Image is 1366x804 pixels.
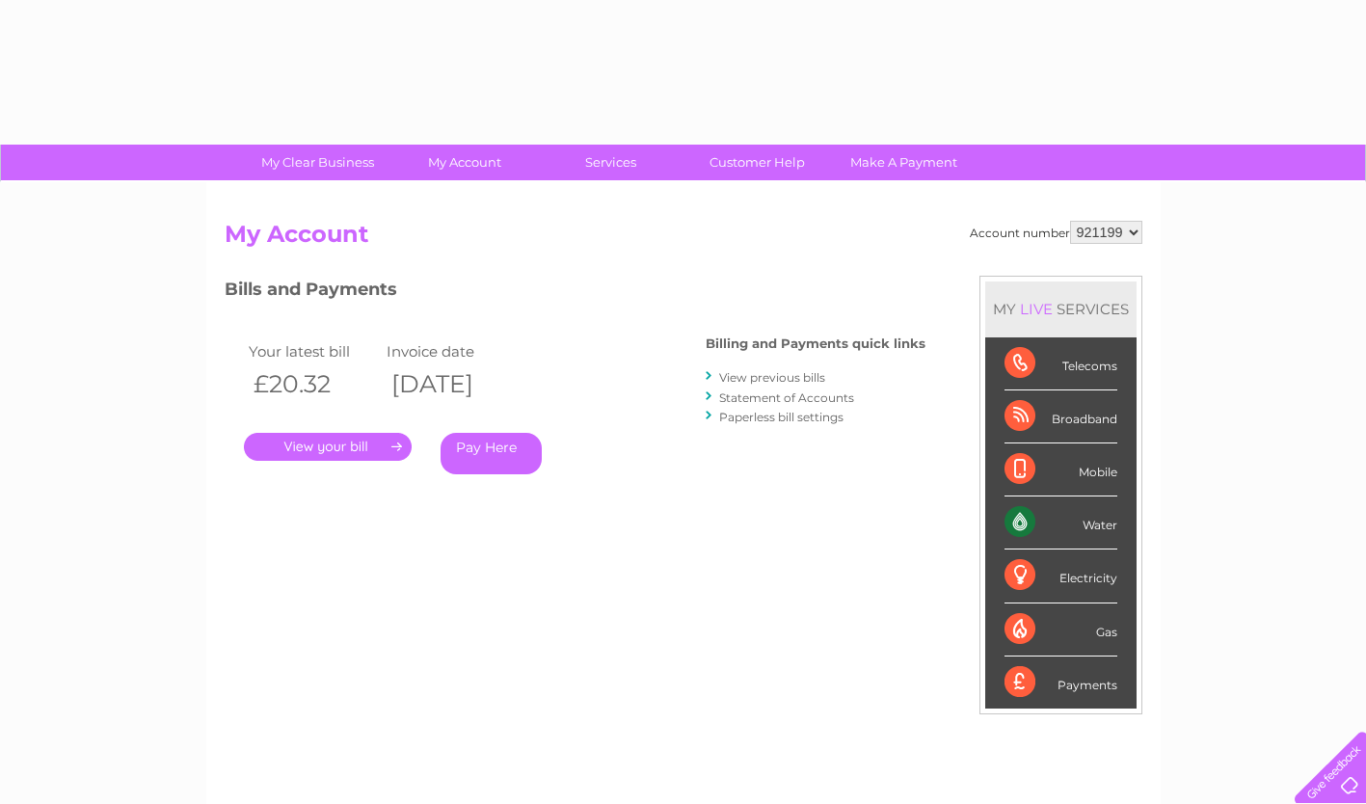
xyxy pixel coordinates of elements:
h2: My Account [225,221,1142,257]
td: Your latest bill [244,338,383,364]
div: Gas [1004,603,1117,657]
div: Water [1004,496,1117,549]
div: MY SERVICES [985,281,1137,336]
div: Mobile [1004,443,1117,496]
a: View previous bills [719,370,825,385]
div: LIVE [1016,300,1057,318]
div: Broadband [1004,390,1117,443]
td: Invoice date [382,338,521,364]
a: Statement of Accounts [719,390,854,405]
a: Make A Payment [824,145,983,180]
h3: Bills and Payments [225,276,925,309]
div: Telecoms [1004,337,1117,390]
a: Services [531,145,690,180]
div: Electricity [1004,549,1117,603]
a: My Clear Business [238,145,397,180]
a: Pay Here [441,433,542,474]
div: Payments [1004,657,1117,709]
th: [DATE] [382,364,521,404]
a: Paperless bill settings [719,410,844,424]
a: . [244,433,412,461]
a: My Account [385,145,544,180]
a: Customer Help [678,145,837,180]
h4: Billing and Payments quick links [706,336,925,351]
div: Account number [970,221,1142,244]
th: £20.32 [244,364,383,404]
